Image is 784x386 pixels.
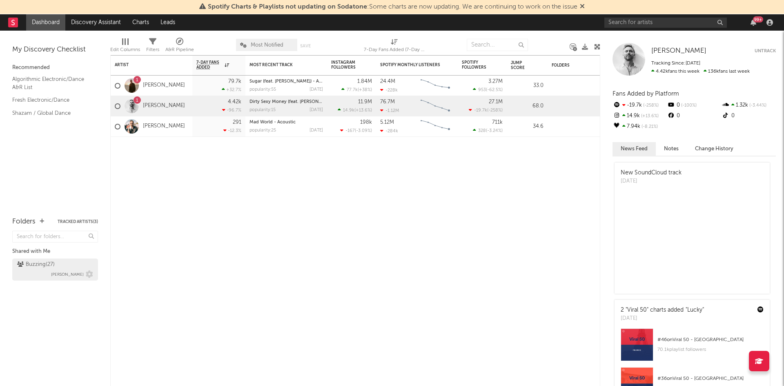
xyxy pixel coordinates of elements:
span: [PERSON_NAME] [651,47,706,54]
div: ( ) [473,128,503,133]
div: popularity: 25 [249,128,276,133]
div: 76.7M [380,99,395,105]
div: Buzzing ( 27 ) [17,260,55,270]
div: popularity: 15 [249,108,276,112]
div: 1.84M [357,79,372,84]
div: 3.27M [488,79,503,84]
div: Filters [146,45,159,55]
span: -19.7k [474,108,487,113]
span: 14.9k [343,108,354,113]
div: # 46 on Viral 50 - [GEOGRAPHIC_DATA] [657,335,764,345]
div: Spotify Followers [462,60,490,70]
div: 1.32k [722,100,776,111]
span: 328 [478,129,486,133]
div: Mad World - Acoustic [249,120,323,125]
div: Folders [552,63,613,68]
div: ( ) [338,107,372,113]
div: Jump Score [511,60,531,70]
div: [DATE] [310,128,323,133]
span: [PERSON_NAME] [51,270,84,279]
a: [PERSON_NAME] [143,103,185,109]
a: Leads [155,14,181,31]
div: 2 "Viral 50" charts added [621,306,704,315]
div: [DATE] [310,87,323,92]
div: popularity: 55 [249,87,276,92]
a: Dashboard [26,14,65,31]
a: Mad World - Acoustic [249,120,296,125]
div: ( ) [469,107,503,113]
span: +13.6 % [356,108,371,113]
a: #46onViral 50 - [GEOGRAPHIC_DATA]70.1kplaylist followers [615,328,770,367]
svg: Chart title [417,96,454,116]
span: -3.24 % [487,129,501,133]
div: 33.0 [511,81,543,91]
div: 34.6 [511,122,543,132]
span: -258 % [642,103,659,108]
svg: Chart title [417,76,454,96]
span: +13.6 % [640,114,659,118]
div: Sugar (feat. Francesco Yates) - ALOK Remix [249,79,323,84]
div: Instagram Followers [331,60,360,70]
a: Charts [127,14,155,31]
span: -100 % [680,103,697,108]
div: [DATE] [621,315,704,323]
button: 99+ [751,19,756,26]
button: Notes [656,142,687,156]
input: Search... [467,39,528,51]
span: 77.7k [347,88,358,92]
span: +38 % [359,88,371,92]
div: 14.9k [612,111,667,121]
div: -19.7k [612,100,667,111]
div: A&R Pipeline [165,35,194,58]
div: # 36 on Viral 50 - [GEOGRAPHIC_DATA] [657,374,764,384]
div: Most Recent Track [249,62,311,67]
div: 5.12M [380,120,394,125]
div: ( ) [340,128,372,133]
div: Recommended [12,63,98,73]
div: ( ) [341,87,372,92]
div: 0 [667,100,721,111]
a: Dirty Sexy Money (feat. [PERSON_NAME] & French [US_STATE]) - [PERSON_NAME] Remix [249,100,437,104]
div: Folders [12,217,36,227]
button: Tracked Artists(3) [58,220,98,224]
a: Sugar (feat. [PERSON_NAME]) - ALOK Remix [249,79,342,84]
div: New SoundCloud track [621,169,682,177]
a: Buzzing(27)[PERSON_NAME] [12,259,98,281]
span: 7-Day Fans Added [196,60,223,70]
a: Fresh Electronic/Dance [12,96,90,105]
div: 27.1M [489,99,503,105]
span: -3.09 % [356,129,371,133]
div: 68.0 [511,101,543,111]
div: -12.3 % [223,128,241,133]
div: 24.4M [380,79,395,84]
span: -3.44 % [748,103,766,108]
div: Shared with Me [12,247,98,257]
div: 0 [667,111,721,121]
a: Shazam / Global Dance [12,109,90,118]
span: -258 % [488,108,501,113]
button: Untrack [755,47,776,55]
span: 136k fans last week [651,69,750,74]
a: [PERSON_NAME] [143,82,185,89]
div: Artist [115,62,176,67]
button: Save [300,44,311,48]
div: -228k [380,87,398,93]
a: Discovery Assistant [65,14,127,31]
div: -1.12M [380,108,399,113]
div: -96.7 % [222,107,241,113]
span: Most Notified [251,42,283,48]
div: 7-Day Fans Added (7-Day Fans Added) [364,45,425,55]
span: Tracking Since: [DATE] [651,61,700,66]
div: 0 [722,111,776,121]
div: [DATE] [621,177,682,185]
a: [PERSON_NAME] [651,47,706,55]
span: Fans Added by Platform [612,91,679,97]
div: 7-Day Fans Added (7-Day Fans Added) [364,35,425,58]
input: Search for folders... [12,231,98,243]
div: 198k [360,120,372,125]
div: [DATE] [310,108,323,112]
span: Dismiss [580,4,585,10]
div: 11.9M [358,99,372,105]
div: Filters [146,35,159,58]
span: -62.5 % [487,88,501,92]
